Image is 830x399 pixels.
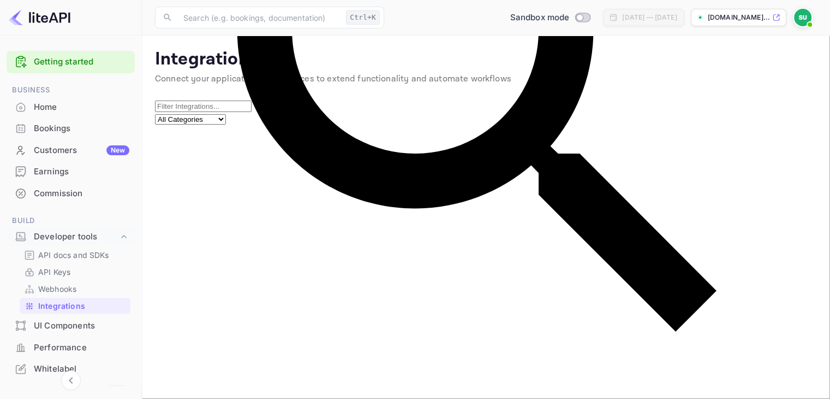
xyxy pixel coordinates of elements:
div: Whitelabel [34,363,129,375]
div: Earnings [7,161,135,183]
div: Bookings [7,118,135,139]
a: Performance [7,337,135,357]
div: CustomersNew [7,140,135,161]
div: Getting started [7,51,135,73]
div: Whitelabel [7,359,135,380]
a: Webhooks [24,283,126,295]
div: Home [34,101,129,114]
div: Performance [34,342,129,354]
p: [DOMAIN_NAME]... [708,13,770,22]
img: Sunshine User [794,9,811,26]
a: Earnings [7,161,135,181]
div: Home [7,97,135,118]
span: Sandbox mode [510,11,570,24]
div: Customers [34,144,129,157]
p: Integrations [38,300,85,312]
p: Webhooks [38,283,76,295]
div: Earnings [34,166,129,178]
p: API docs and SDKs [38,249,109,261]
div: Developer tools [7,227,135,247]
span: Build [7,215,135,227]
div: Bookings [34,122,129,135]
div: Webhooks [20,281,130,297]
a: Whitelabel [7,359,135,379]
div: Ctrl+K [346,10,380,25]
a: Getting started [34,56,129,68]
a: API docs and SDKs [24,249,126,261]
div: Developer tools [34,231,118,243]
img: LiteAPI logo [9,9,70,26]
button: Collapse navigation [61,371,81,390]
a: Bookings [7,118,135,138]
div: New [106,145,129,155]
div: Commission [7,183,135,204]
span: Business [7,84,135,96]
a: API Keys [24,266,126,278]
a: Commission [7,183,135,203]
div: UI Components [7,315,135,337]
a: Integrations [24,300,126,312]
a: UI Components [7,315,135,336]
div: [DATE] — [DATE] [622,13,677,22]
div: UI Components [34,320,129,332]
a: CustomersNew [7,140,135,160]
div: Switch to Production mode [506,11,595,24]
p: API Keys [38,266,70,278]
div: Performance [7,337,135,359]
div: Commission [34,187,129,200]
div: API Keys [20,264,130,280]
div: API docs and SDKs [20,247,130,263]
a: Home [7,97,135,117]
input: Search (e.g. bookings, documentation) [177,7,342,28]
div: Integrations [20,298,130,314]
input: Filter Integrations... [155,101,252,112]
